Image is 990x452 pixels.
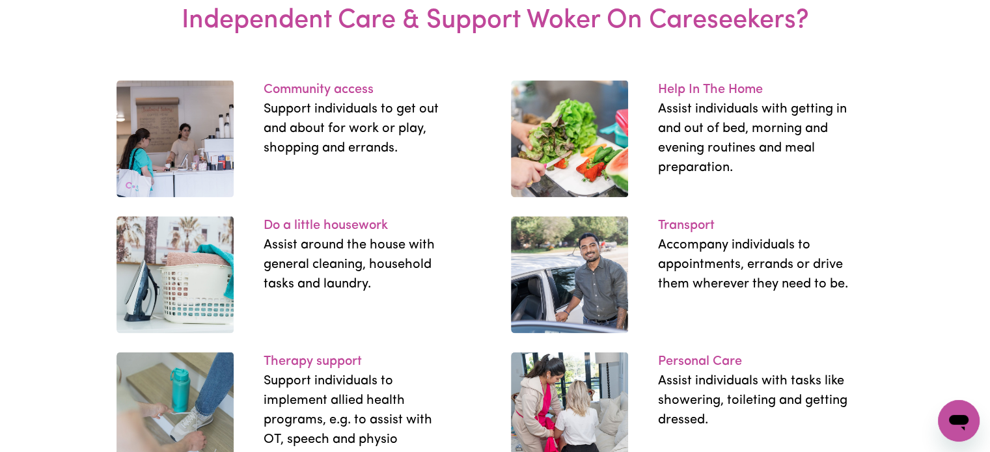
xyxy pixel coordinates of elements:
[117,216,234,333] img: work-12.ad5d85e4.jpg
[511,80,628,197] img: work-21.3fa7cca1.jpg
[264,235,455,294] p: Assist around the house with general cleaning, household tasks and laundry.
[658,80,849,100] p: Help In The Home
[264,216,455,235] p: Do a little housework
[511,216,628,333] img: work-22.b58e9bca.jpg
[117,80,234,197] img: work-11.e9fa299d.jpg
[658,216,849,235] p: Transport
[658,100,849,178] p: Assist individuals with getting in and out of bed, morning and evening routines and meal preparat...
[264,352,455,371] p: Therapy support
[264,100,455,158] p: Support individuals to get out and about for work or play, shopping and errands.
[658,352,849,371] p: Personal Care
[264,80,455,100] p: Community access
[658,235,849,294] p: Accompany individuals to appointments, errands or drive them wherever they need to be.
[938,400,980,442] iframe: Button to launch messaging window
[658,371,849,430] p: Assist individuals with tasks like showering, toileting and getting dressed.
